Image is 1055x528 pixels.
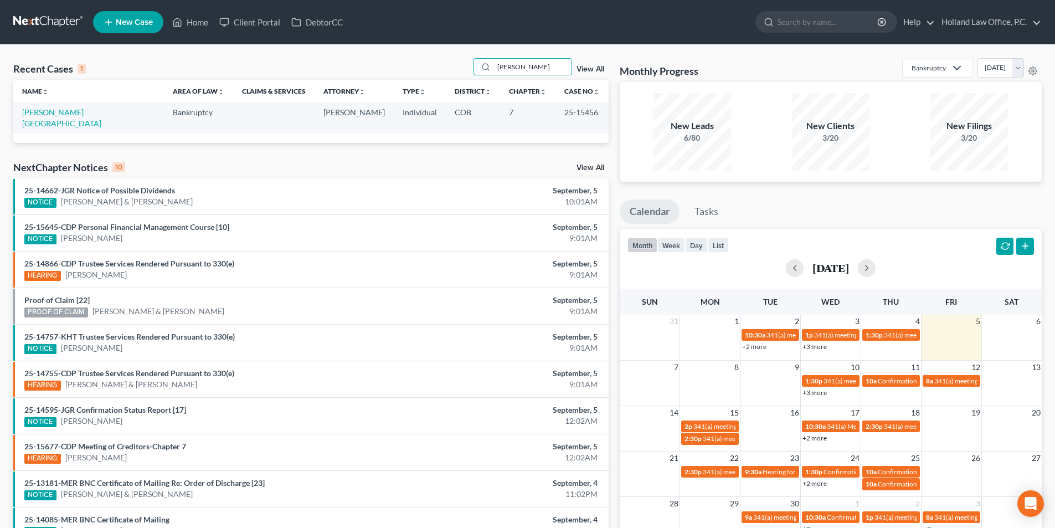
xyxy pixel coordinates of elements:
[733,361,740,374] span: 8
[24,332,235,341] a: 25-14757-KHT Trustee Services Rendered Pursuant to 330(e)
[214,12,286,32] a: Client Portal
[926,377,933,385] span: 8a
[1031,361,1042,374] span: 13
[627,238,657,253] button: month
[874,513,1040,521] span: 341(a) meeting for [PERSON_NAME] & [PERSON_NAME]
[24,417,56,427] div: NOTICE
[866,422,883,430] span: 2:30p
[593,89,600,95] i: unfold_more
[789,497,800,510] span: 30
[414,489,598,500] div: 11:02PM
[884,331,991,339] span: 341(a) meeting for [PERSON_NAME]
[812,262,849,274] h2: [DATE]
[854,315,861,328] span: 3
[742,342,766,351] a: +2 more
[850,406,861,419] span: 17
[685,422,692,430] span: 2p
[824,468,1039,476] span: Confirmation hearing for Broc Charleston second case & [PERSON_NAME]
[394,102,446,134] td: Individual
[805,422,826,430] span: 10:30a
[61,416,122,427] a: [PERSON_NAME]
[414,368,598,379] div: September, 5
[792,132,869,143] div: 3/20
[218,89,224,95] i: unfold_more
[620,199,680,224] a: Calendar
[24,368,234,378] a: 25-14755-CDP Trustee Services Rendered Pursuant to 330(e)
[24,295,90,305] a: Proof of Claim [22]
[315,102,394,134] td: [PERSON_NAME]
[61,342,122,353] a: [PERSON_NAME]
[805,331,813,339] span: 1p
[1035,315,1042,328] span: 6
[577,65,604,73] a: View All
[65,452,127,463] a: [PERSON_NAME]
[703,468,810,476] span: 341(a) meeting for [PERSON_NAME]
[794,315,800,328] span: 2
[778,12,879,32] input: Search by name...
[866,377,877,385] span: 10a
[24,405,186,414] a: 25-14595-JGR Confirmation Status Report [17]
[930,120,1008,132] div: New Filings
[446,102,500,134] td: COB
[866,480,877,488] span: 10a
[866,513,873,521] span: 1p
[61,233,122,244] a: [PERSON_NAME]
[414,452,598,463] div: 12:02AM
[878,377,1003,385] span: Confirmation hearing for [PERSON_NAME]
[693,422,859,430] span: 341(a) meeting for [PERSON_NAME] & [PERSON_NAME]
[910,406,921,419] span: 18
[802,388,827,397] a: +3 more
[22,87,49,95] a: Nameunfold_more
[912,63,946,73] div: Bankruptcy
[564,87,600,95] a: Case Nounfold_more
[792,120,869,132] div: New Clients
[414,342,598,353] div: 9:01AM
[65,379,197,390] a: [PERSON_NAME] & [PERSON_NAME]
[685,434,702,443] span: 2:30p
[414,258,598,269] div: September, 5
[824,377,930,385] span: 341(a) meeting for [PERSON_NAME]
[653,132,731,143] div: 6/80
[745,468,761,476] span: 9:30a
[24,344,56,354] div: NOTICE
[164,102,233,134] td: Bankruptcy
[763,468,849,476] span: Hearing for [PERSON_NAME]
[555,102,609,134] td: 25-15456
[805,513,826,521] span: 10:30a
[884,422,991,430] span: 341(a) meeting for [PERSON_NAME]
[1005,297,1018,306] span: Sat
[24,478,265,488] a: 25-13181-MER BNC Certificate of Mailing Re: Order of Discharge [23]
[419,89,426,95] i: unfold_more
[766,331,932,339] span: 341(a) meeting for [PERSON_NAME] & [PERSON_NAME]
[914,497,921,510] span: 2
[286,12,348,32] a: DebtorCC
[733,315,740,328] span: 1
[827,422,934,430] span: 341(a) Meeting for [PERSON_NAME]
[455,87,491,95] a: Districtunfold_more
[763,297,778,306] span: Tue
[668,315,680,328] span: 31
[945,297,957,306] span: Fri
[414,416,598,427] div: 12:02AM
[414,331,598,342] div: September, 5
[92,306,224,317] a: [PERSON_NAME] & [PERSON_NAME]
[866,468,877,476] span: 10a
[24,222,229,232] a: 25-15645-CDP Personal Financial Management Course [10]
[850,452,861,465] span: 24
[910,361,921,374] span: 11
[620,64,698,78] h3: Monthly Progress
[1031,406,1042,419] span: 20
[789,406,800,419] span: 16
[970,452,981,465] span: 26
[802,434,827,442] a: +2 more
[805,468,822,476] span: 1:30p
[13,62,86,75] div: Recent Cases
[414,295,598,306] div: September, 5
[414,233,598,244] div: 9:01AM
[745,331,765,339] span: 10:30a
[485,89,491,95] i: unfold_more
[685,468,702,476] span: 2:30p
[970,361,981,374] span: 12
[926,513,933,521] span: 8a
[802,479,827,488] a: +2 more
